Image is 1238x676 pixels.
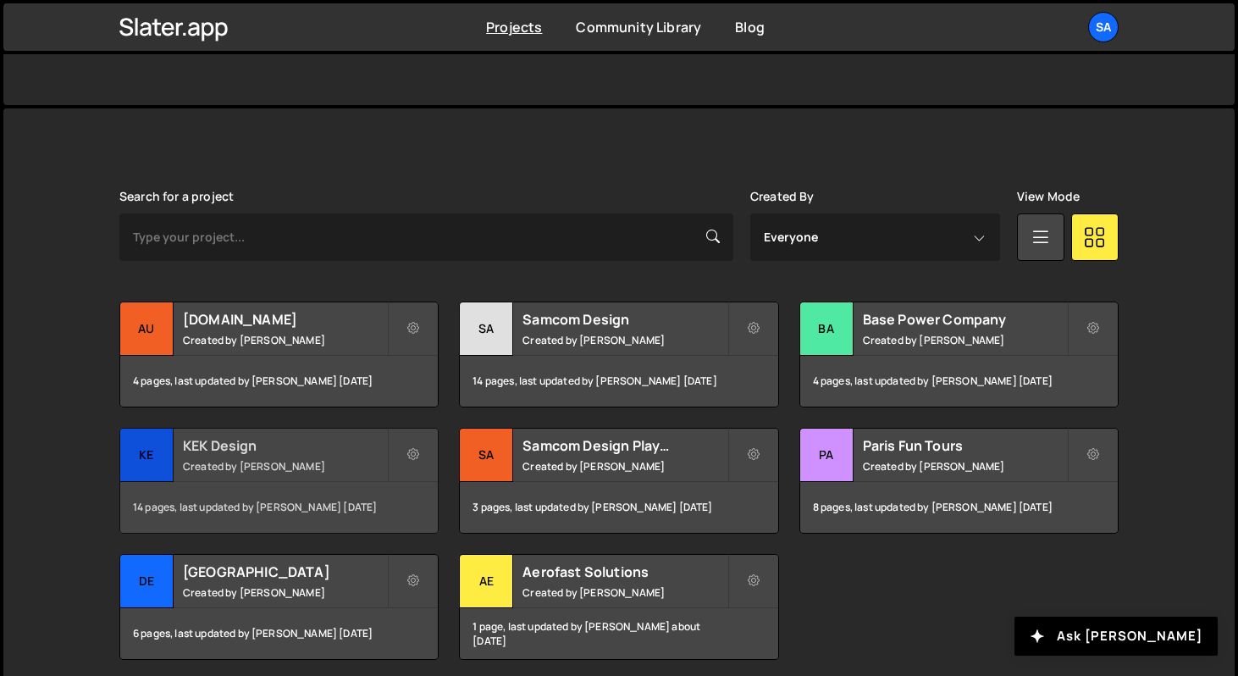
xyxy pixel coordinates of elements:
div: 6 pages, last updated by [PERSON_NAME] [DATE] [120,608,438,659]
div: Pa [800,429,854,482]
h2: Aerofast Solutions [522,562,727,581]
div: 14 pages, last updated by [PERSON_NAME] [DATE] [120,482,438,533]
div: 4 pages, last updated by [PERSON_NAME] [DATE] [120,356,438,407]
h2: Samcom Design Playground [522,436,727,455]
a: Projects [486,18,542,36]
div: 1 page, last updated by [PERSON_NAME] about [DATE] [460,608,777,659]
small: Created by [PERSON_NAME] [863,459,1067,474]
div: au [120,302,174,356]
div: Sa [460,429,513,482]
small: Created by [PERSON_NAME] [183,459,387,474]
a: Ae Aerofast Solutions Created by [PERSON_NAME] 1 page, last updated by [PERSON_NAME] about [DATE] [459,554,778,660]
a: Community Library [576,18,701,36]
div: Sa [460,302,513,356]
a: Pa Paris Fun Tours Created by [PERSON_NAME] 8 pages, last updated by [PERSON_NAME] [DATE] [799,428,1119,534]
h2: Samcom Design [522,310,727,329]
a: Sa Samcom Design Created by [PERSON_NAME] 14 pages, last updated by [PERSON_NAME] [DATE] [459,302,778,407]
small: Created by [PERSON_NAME] [522,585,727,600]
small: Created by [PERSON_NAME] [183,585,387,600]
h2: [GEOGRAPHIC_DATA] [183,562,387,581]
small: Created by [PERSON_NAME] [183,333,387,347]
div: Ae [460,555,513,608]
small: Created by [PERSON_NAME] [863,333,1067,347]
small: Created by [PERSON_NAME] [522,459,727,474]
input: Type your project... [119,213,733,261]
a: au [DOMAIN_NAME] Created by [PERSON_NAME] 4 pages, last updated by [PERSON_NAME] [DATE] [119,302,439,407]
a: De [GEOGRAPHIC_DATA] Created by [PERSON_NAME] 6 pages, last updated by [PERSON_NAME] [DATE] [119,554,439,660]
h2: KEK Design [183,436,387,455]
div: KE [120,429,174,482]
h2: Paris Fun Tours [863,436,1067,455]
a: SA [1088,12,1119,42]
label: Created By [750,190,815,203]
h2: Base Power Company [863,310,1067,329]
div: 14 pages, last updated by [PERSON_NAME] [DATE] [460,356,777,407]
div: Ba [800,302,854,356]
a: Sa Samcom Design Playground Created by [PERSON_NAME] 3 pages, last updated by [PERSON_NAME] [DATE] [459,428,778,534]
label: Search for a project [119,190,234,203]
small: Created by [PERSON_NAME] [522,333,727,347]
div: 8 pages, last updated by [PERSON_NAME] [DATE] [800,482,1118,533]
div: De [120,555,174,608]
div: 4 pages, last updated by [PERSON_NAME] [DATE] [800,356,1118,407]
div: 3 pages, last updated by [PERSON_NAME] [DATE] [460,482,777,533]
label: View Mode [1017,190,1080,203]
h2: [DOMAIN_NAME] [183,310,387,329]
button: Ask [PERSON_NAME] [1014,617,1218,656]
a: Blog [735,18,765,36]
a: Ba Base Power Company Created by [PERSON_NAME] 4 pages, last updated by [PERSON_NAME] [DATE] [799,302,1119,407]
a: KE KEK Design Created by [PERSON_NAME] 14 pages, last updated by [PERSON_NAME] [DATE] [119,428,439,534]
